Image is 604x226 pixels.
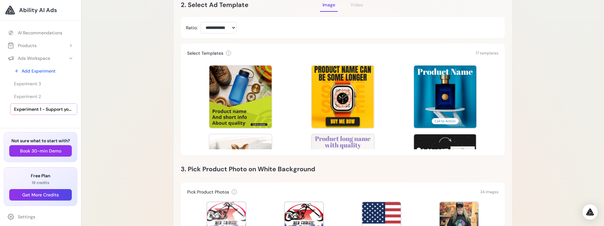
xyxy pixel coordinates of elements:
a: Add Experiment [10,65,77,77]
button: Book 30-min Demo [9,145,72,157]
label: Ratio: [186,25,198,31]
span: Ability AI Ads [19,6,57,15]
a: AI Recommendations [4,27,77,39]
p: 19 credits [9,180,72,185]
span: 17 templates [476,51,499,56]
span: Experiment 3 [14,81,41,87]
div: Open Intercom Messenger [582,204,598,220]
div: Ads Workspace [8,55,50,61]
span: Experiment 2 [14,93,41,100]
a: Experiment 2 [10,91,77,102]
h3: Free Plan [9,173,72,179]
span: 24 images [480,189,499,194]
button: Ads Workspace [4,53,77,64]
a: Settings [4,211,77,222]
h3: Not sure what to start with? [9,138,72,144]
button: Products [4,40,77,51]
h3: Select Templates [187,50,223,56]
span: i [228,51,229,56]
a: Ability AI Ads [5,5,76,15]
span: Image [322,2,335,8]
span: Video [350,2,363,8]
a: Experiment 1 - Support your local Chump - Throwback! – Strokers [GEOGRAPHIC_DATA] [10,103,77,115]
h3: Pick Product Photos [187,189,229,195]
button: Get More Credits [9,189,72,201]
div: Products [8,42,37,49]
h2: 3. Pick Product Photo on White Background [181,164,505,174]
a: Experiment 3 [10,78,77,89]
span: Experiment 1 - Support your local Chump - Throwback! – Strokers [GEOGRAPHIC_DATA] [14,106,73,112]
